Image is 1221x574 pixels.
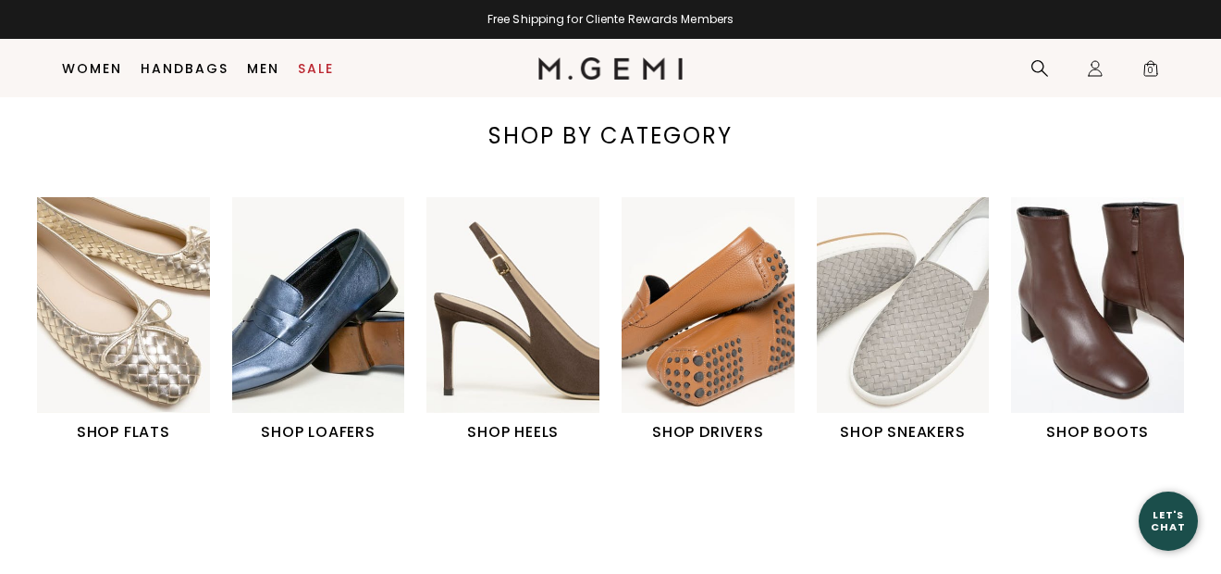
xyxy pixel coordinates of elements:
[622,197,817,443] div: 4 / 6
[37,197,210,443] a: SHOP FLATS
[426,197,599,443] a: SHOP HEELS
[458,121,763,151] div: SHOP BY CATEGORY
[426,197,622,443] div: 3 / 6
[817,421,990,443] h1: SHOP SNEAKERS
[62,61,122,76] a: Women
[247,61,279,76] a: Men
[622,197,795,443] a: SHOP DRIVERS
[232,197,427,443] div: 2 / 6
[426,421,599,443] h1: SHOP HEELS
[1011,197,1184,443] a: SHOP BOOTS
[1139,509,1198,532] div: Let's Chat
[622,421,795,443] h1: SHOP DRIVERS
[232,197,405,443] a: SHOP LOAFERS
[298,61,334,76] a: Sale
[538,57,684,80] img: M.Gemi
[817,197,990,443] a: SHOP SNEAKERS
[817,197,1012,443] div: 5 / 6
[37,421,210,443] h1: SHOP FLATS
[1011,197,1206,443] div: 6 / 6
[232,421,405,443] h1: SHOP LOAFERS
[37,197,232,443] div: 1 / 6
[141,61,228,76] a: Handbags
[1141,63,1160,81] span: 0
[1011,421,1184,443] h1: SHOP BOOTS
